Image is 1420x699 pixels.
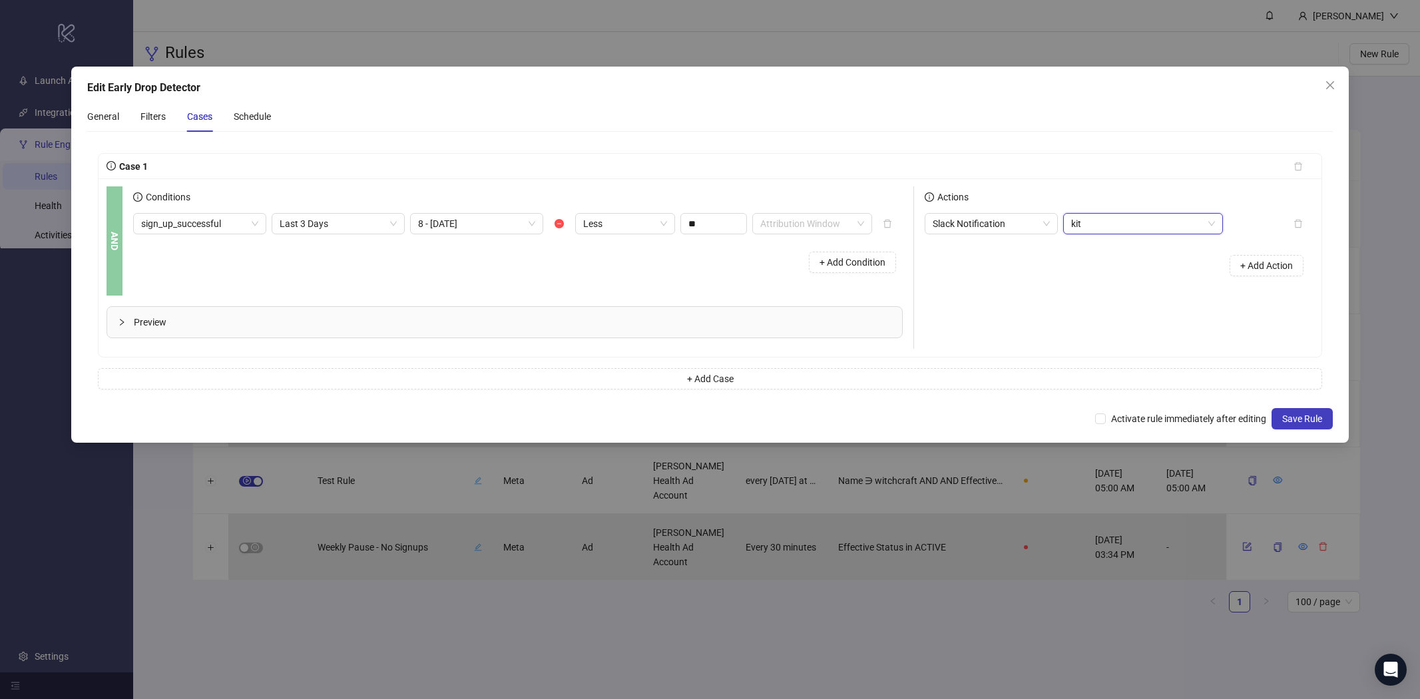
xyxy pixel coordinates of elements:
button: Close [1319,75,1341,96]
span: info-circle [107,161,116,170]
span: Last 3 Days [280,214,397,234]
span: sign_up_successful [141,214,258,234]
span: info-circle [133,192,142,202]
span: Case 1 [116,161,148,172]
span: Conditions [142,192,190,202]
span: Less [583,214,667,234]
div: Filters [140,109,166,124]
span: Slack Notification [933,214,1050,234]
span: collapsed [118,318,126,326]
button: Save Rule [1272,408,1333,429]
div: Edit Early Drop Detector [87,80,1333,96]
button: delete [1283,213,1313,234]
span: Actions [934,192,969,202]
b: AND [107,232,122,250]
button: delete [1283,156,1313,177]
button: + Add Case [98,368,1323,389]
span: Save Rule [1282,413,1322,424]
span: close [1325,80,1335,91]
span: kit [1071,214,1215,234]
span: + Add Case [687,373,734,384]
div: Preview [107,307,902,338]
span: 8 - 14 Days ago [418,214,535,234]
div: Open Intercom Messenger [1375,654,1407,686]
button: + Add Action [1230,255,1303,276]
span: + Add Condition [820,257,885,268]
span: minus-circle [555,219,564,228]
span: Activate rule immediately after editing [1106,411,1272,426]
div: Cases [187,109,212,124]
button: + Add Condition [809,252,896,273]
button: delete [872,213,903,234]
span: info-circle [925,192,934,202]
div: General [87,109,119,124]
span: Preview [134,315,891,330]
div: Schedule [234,109,271,124]
span: + Add Action [1240,260,1293,271]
